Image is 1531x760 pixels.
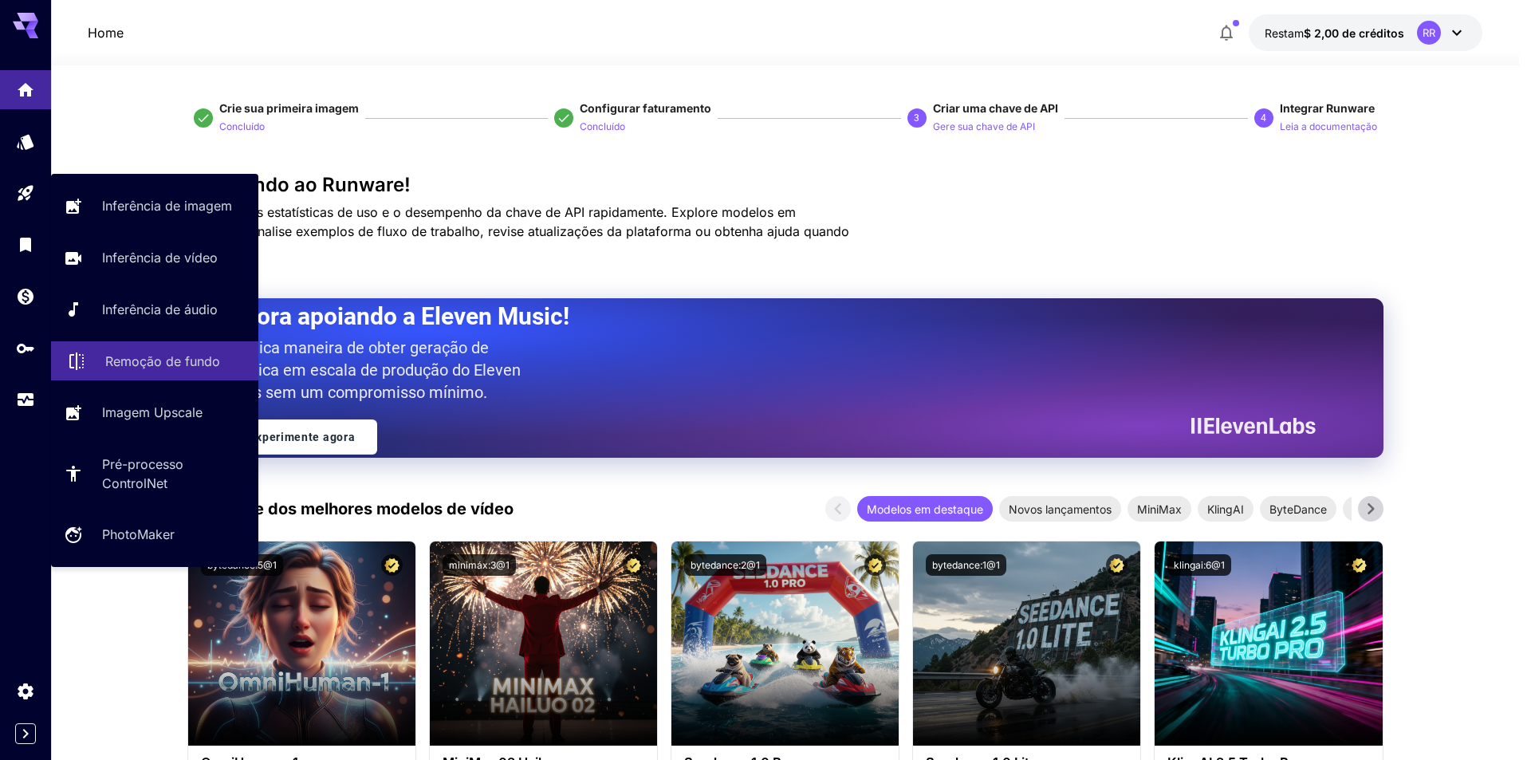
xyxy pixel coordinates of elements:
font: Imagem Upscale [102,404,203,420]
font: bytedance:5@1 [207,559,277,571]
font: Crie sua primeira imagem [219,101,359,115]
font: Modelos em destaque [867,502,983,516]
font: ByteDance [1269,502,1327,516]
font: Inferência de imagem [102,198,232,214]
font: 4 [1261,112,1266,124]
font: Leia a documentação [1280,120,1377,132]
div: Modelos [16,132,35,152]
button: Modelo certificado – verificado para melhor desempenho e inclui uma licença comercial. [381,554,403,576]
font: Restam [1265,26,1304,40]
img: alt [430,541,657,746]
font: Novos lançamentos [1009,502,1112,516]
font: Integrar Runware [1280,101,1375,115]
img: alt [1155,541,1382,746]
div: Carteira [16,282,35,301]
img: alt [913,541,1140,746]
font: A única maneira de obter geração de música em escala de produção do Eleven Labs sem um compromiss... [227,338,521,402]
font: bytedance:1@1 [932,559,1000,571]
a: PhotoMaker [51,515,258,554]
font: $ 2,00 de créditos [1304,26,1404,40]
font: Agora apoiando a Eleven Music! [227,302,569,330]
p: Home [88,23,124,42]
a: Inferência de áudio [51,290,258,329]
font: KlingAI [1207,502,1244,516]
div: Chaves de API [16,333,35,353]
font: Criar uma chave de API [933,101,1058,115]
div: Lar [16,75,35,95]
nav: migalhas de pão [88,23,124,42]
a: Imagem Upscale [51,393,258,432]
a: Remoção de fundo [51,341,258,380]
div: Uso [16,390,35,410]
button: Modelo certificado – verificado para melhor desempenho e inclui uma licença comercial. [864,554,886,576]
font: Inferência de áudio [102,301,218,317]
font: Experimente agora [250,431,356,443]
font: 3 [914,112,919,124]
font: RR [1423,26,1435,39]
font: PhotoMaker [102,526,175,542]
button: Modelo certificado – verificado para melhor desempenho e inclui uma licença comercial. [1348,554,1370,576]
div: $61.816 [1265,25,1404,41]
button: $61.816 [1249,14,1482,51]
font: Configurar faturamento [580,101,711,115]
font: Remoção de fundo [105,353,220,369]
font: Pré-processo ControlNet [102,456,183,491]
img: alt [188,541,415,746]
font: Inferência de vídeo [102,250,218,266]
button: Modelo certificado – verificado para melhor desempenho e inclui uma licença comercial. [623,554,644,576]
font: bytedance:2@1 [691,559,760,571]
div: Parque infantil [16,183,35,203]
font: MiniMax [1137,502,1182,516]
div: Biblioteca [16,234,35,254]
font: Concluído [580,120,625,132]
font: Gere sua chave de API [933,120,1035,132]
button: Modelo certificado – verificado para melhor desempenho e inclui uma licença comercial. [1106,554,1128,576]
img: alt [671,541,899,746]
div: Configurações [16,681,35,701]
button: Expand sidebar [15,723,36,744]
a: Inferência de vídeo [51,238,258,278]
font: klingai:6@1 [1174,559,1225,571]
font: Test drive dos melhores modelos de vídeo [187,499,514,518]
a: Inferência de imagem [51,187,258,226]
font: Confira suas estatísticas de uso e o desempenho da chave de API rapidamente. Explore modelos em d... [187,204,849,258]
font: minimáx:3@1 [449,559,510,571]
font: Concluído [219,120,265,132]
a: Pré-processo ControlNet [51,445,258,502]
font: Bem-vindo ao Runware! [187,173,411,196]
